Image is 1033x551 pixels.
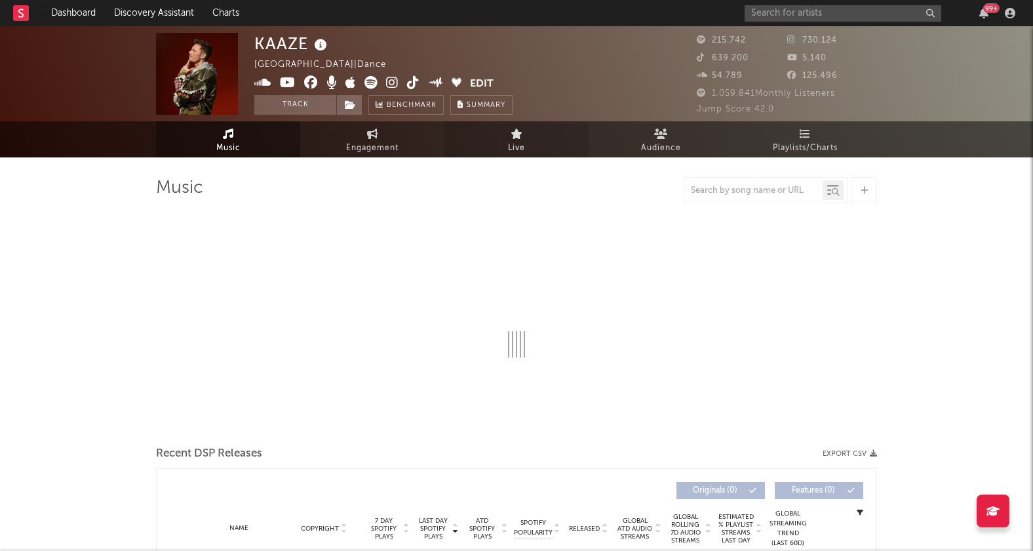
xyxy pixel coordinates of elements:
[685,487,745,495] span: Originals ( 0 )
[697,71,743,80] span: 54.789
[366,517,401,541] span: 7 Day Spotify Plays
[783,487,844,495] span: Features ( 0 )
[156,446,262,462] span: Recent DSP Releases
[775,482,863,499] button: Features(0)
[641,140,681,156] span: Audience
[514,518,553,538] span: Spotify Popularity
[787,54,827,62] span: 5.140
[416,517,450,541] span: Last Day Spotify Plays
[156,121,300,157] a: Music
[617,517,653,541] span: Global ATD Audio Streams
[450,95,513,115] button: Summary
[733,121,877,157] a: Playlists/Charts
[254,95,336,115] button: Track
[467,102,505,109] span: Summary
[196,523,282,533] div: Name
[508,140,525,156] span: Live
[787,71,838,80] span: 125.496
[768,509,808,548] div: Global Streaming Trend (Last 60D)
[718,513,754,544] span: Estimated % Playlist Streams Last Day
[676,482,765,499] button: Originals(0)
[470,76,494,92] button: Edit
[346,140,399,156] span: Engagement
[216,140,241,156] span: Music
[684,186,823,196] input: Search by song name or URL
[569,525,600,533] span: Released
[983,3,1000,13] div: 99 +
[773,140,838,156] span: Playlists/Charts
[387,98,437,113] span: Benchmark
[254,57,401,73] div: [GEOGRAPHIC_DATA] | Dance
[745,5,941,22] input: Search for artists
[787,36,837,45] span: 730.124
[697,105,774,113] span: Jump Score: 42.0
[979,8,988,18] button: 99+
[301,525,339,533] span: Copyright
[589,121,733,157] a: Audience
[444,121,589,157] a: Live
[254,33,330,54] div: KAAZE
[300,121,444,157] a: Engagement
[697,89,835,98] span: 1.059.841 Monthly Listeners
[368,95,444,115] a: Benchmark
[667,513,703,544] span: Global Rolling 7D Audio Streams
[697,36,746,45] span: 215.742
[697,54,749,62] span: 639.200
[823,450,877,458] button: Export CSV
[465,517,499,541] span: ATD Spotify Plays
